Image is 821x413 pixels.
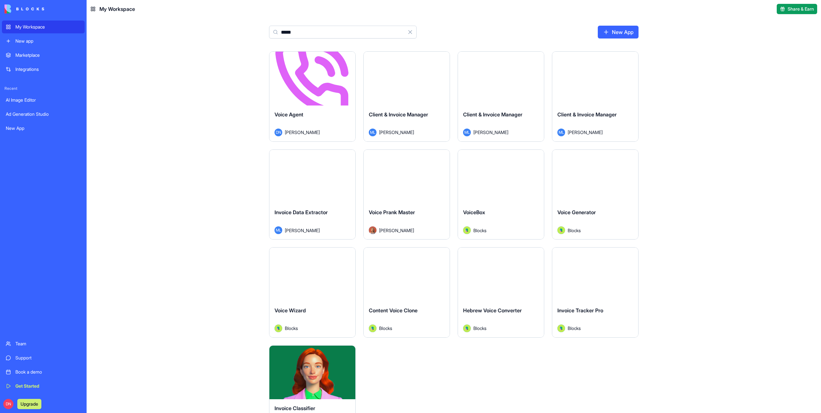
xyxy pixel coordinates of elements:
[2,122,85,135] a: New App
[598,26,639,38] a: New App
[557,209,596,215] span: Voice Generator
[788,6,814,12] span: Share & Earn
[369,209,415,215] span: Voice Prank Master
[557,307,603,314] span: Invoice Tracker Pro
[473,227,487,234] span: Blocks
[4,4,44,13] img: logo
[15,355,81,361] div: Support
[275,324,282,332] img: Avatar
[458,51,544,142] a: Client & Invoice ManagerML[PERSON_NAME]
[285,227,320,234] span: [PERSON_NAME]
[285,325,298,332] span: Blocks
[458,247,544,338] a: Hebrew Voice ConverterAvatarBlocks
[552,51,639,142] a: Client & Invoice ManagerML[PERSON_NAME]
[363,247,450,338] a: Content Voice CloneAvatarBlocks
[568,129,603,136] span: [PERSON_NAME]
[777,4,817,14] button: Share & Earn
[2,380,85,392] a: Get Started
[6,111,81,117] div: Ad Generation Studio
[2,63,85,76] a: Integrations
[557,111,617,118] span: Client & Invoice Manager
[552,149,639,240] a: Voice GeneratorAvatarBlocks
[2,351,85,364] a: Support
[269,51,356,142] a: Voice AgentDN[PERSON_NAME]
[275,226,282,234] span: ML
[275,405,315,411] span: Invoice Classifier
[557,324,565,332] img: Avatar
[363,51,450,142] a: Client & Invoice ManagerML[PERSON_NAME]
[2,35,85,47] a: New app
[379,227,414,234] span: [PERSON_NAME]
[15,38,81,44] div: New app
[15,383,81,389] div: Get Started
[473,129,508,136] span: [PERSON_NAME]
[99,5,135,13] span: My Workspace
[552,247,639,338] a: Invoice Tracker ProAvatarBlocks
[458,149,544,240] a: VoiceBoxAvatarBlocks
[275,209,328,215] span: Invoice Data Extractor
[269,247,356,338] a: Voice WizardAvatarBlocks
[404,26,417,38] button: Clear
[369,111,428,118] span: Client & Invoice Manager
[463,307,522,314] span: Hebrew Voice Converter
[17,400,41,407] a: Upgrade
[2,108,85,121] a: Ad Generation Studio
[369,307,418,314] span: Content Voice Clone
[2,49,85,62] a: Marketplace
[463,226,471,234] img: Avatar
[363,149,450,240] a: Voice Prank MasterAvatar[PERSON_NAME]
[6,125,81,131] div: New App
[15,369,81,375] div: Book a demo
[275,129,282,136] span: DN
[463,129,471,136] span: ML
[369,226,377,234] img: Avatar
[379,129,414,136] span: [PERSON_NAME]
[2,366,85,378] a: Book a demo
[2,94,85,106] a: AI Image Editor
[15,341,81,347] div: Team
[463,324,471,332] img: Avatar
[285,129,320,136] span: [PERSON_NAME]
[6,97,81,103] div: AI Image Editor
[568,325,581,332] span: Blocks
[15,24,81,30] div: My Workspace
[15,66,81,72] div: Integrations
[269,149,356,240] a: Invoice Data ExtractorML[PERSON_NAME]
[2,337,85,350] a: Team
[473,325,487,332] span: Blocks
[463,111,522,118] span: Client & Invoice Manager
[275,307,306,314] span: Voice Wizard
[275,111,303,118] span: Voice Agent
[557,129,565,136] span: ML
[3,399,13,409] span: DN
[17,399,41,409] button: Upgrade
[369,129,377,136] span: ML
[369,324,377,332] img: Avatar
[2,86,85,91] span: Recent
[15,52,81,58] div: Marketplace
[568,227,581,234] span: Blocks
[463,209,485,215] span: VoiceBox
[557,226,565,234] img: Avatar
[379,325,392,332] span: Blocks
[2,21,85,33] a: My Workspace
